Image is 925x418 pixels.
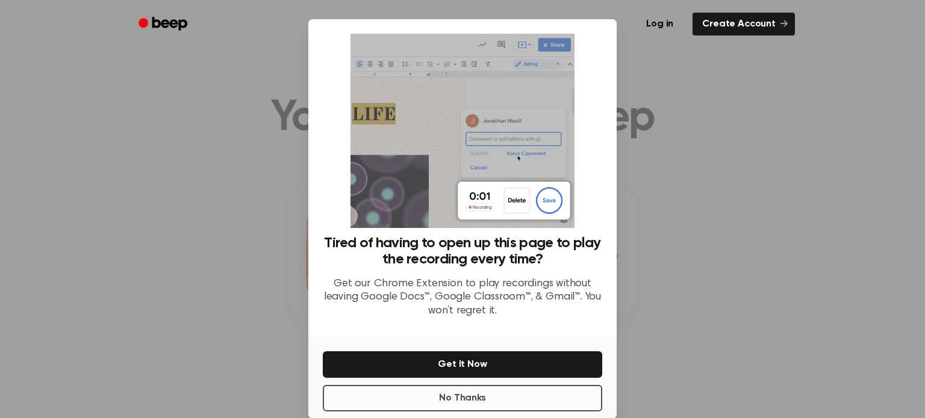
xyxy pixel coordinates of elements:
h3: Tired of having to open up this page to play the recording every time? [323,235,602,268]
button: No Thanks [323,385,602,411]
button: Get It Now [323,351,602,378]
a: Log in [634,10,685,38]
a: Beep [130,13,198,36]
img: Beep extension in action [350,34,574,228]
a: Create Account [693,13,795,35]
p: Get our Chrome Extension to play recordings without leaving Google Docs™, Google Classroom™, & Gm... [323,277,602,318]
